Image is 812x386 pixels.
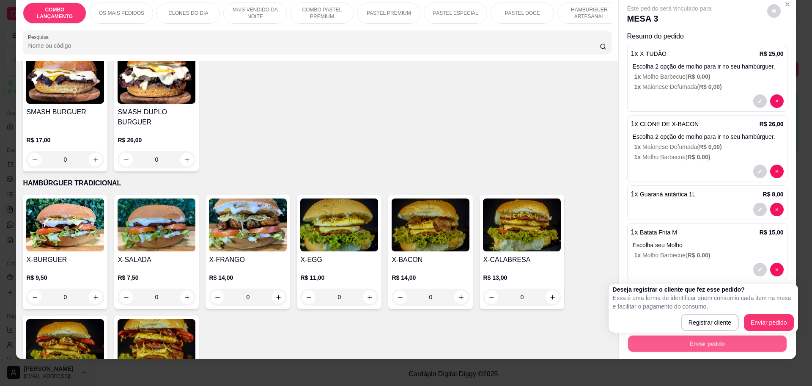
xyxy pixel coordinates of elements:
[392,273,469,282] p: R$ 14,00
[28,41,599,50] input: Pesquisa
[744,314,794,331] button: Enviar pedido
[770,203,784,216] button: decrease-product-quantity
[26,107,104,117] h4: SMASH BURGUER
[168,10,208,17] p: CLONES DO DIA
[634,72,784,81] p: Molho Barbecue (
[433,10,478,17] p: PASTEL ESPECIAL
[26,199,104,251] img: product-image
[753,165,767,178] button: decrease-product-quantity
[118,51,195,104] img: product-image
[634,83,784,91] p: Maionese Defumada (
[688,154,710,160] span: R$ 0,00 )
[209,255,287,265] h4: X-FRANGO
[640,50,667,57] span: X-TUDÃO
[770,94,784,108] button: decrease-product-quantity
[119,153,133,166] button: decrease-product-quantity
[760,228,784,237] p: R$ 15,00
[640,191,696,198] span: Guaraná antártica 1L
[297,6,346,20] p: COMBO PASTEL PREMIUM
[300,255,378,265] h4: X-EGG
[118,136,195,144] p: R$ 26,00
[230,6,280,20] p: MAIS VENDIDO DA NOITE
[634,83,642,90] span: 1 x
[483,273,561,282] p: R$ 13,00
[627,4,712,13] p: Este pedido será vinculado para
[118,273,195,282] p: R$ 7,50
[99,10,144,17] p: OS MAIS PEDIDOS
[23,178,611,188] p: HAMBÚRGUER TRADICIONAL
[760,50,784,58] p: R$ 25,00
[640,229,677,236] span: Batata Frita M
[699,83,722,90] span: R$ 0,00 )
[627,13,712,25] p: MESA 3
[30,6,79,20] p: COMBO LANÇAMENTO
[26,51,104,104] img: product-image
[681,314,739,331] button: Registrar cliente
[613,294,794,311] p: Essa é uma forma de identificar quem consumiu cada item na mesa e facilitar o pagamento do consumo.
[753,203,767,216] button: decrease-product-quantity
[300,273,378,282] p: R$ 11,00
[770,165,784,178] button: decrease-product-quantity
[26,319,104,372] img: product-image
[118,255,195,265] h4: X-SALADA
[505,10,540,17] p: PASTEL DOCE
[565,6,614,20] p: HAMBURGUER ARTESANAL
[631,189,696,199] p: 1 x
[367,10,411,17] p: PASTEL PREMIUM
[633,241,784,249] p: Escolha seu Molho
[631,119,699,129] p: 1 x
[300,199,378,251] img: product-image
[392,199,469,251] img: product-image
[89,153,102,166] button: increase-product-quantity
[634,143,642,150] span: 1 x
[26,255,104,265] h4: X-BURGUER
[209,199,287,251] img: product-image
[627,31,787,41] p: Resumo do pedido
[634,252,642,259] span: 1 x
[640,121,699,127] span: CLONE DE X-BACON
[634,153,784,161] p: Molho Barbecue (
[767,4,781,18] button: decrease-product-quantity
[180,153,194,166] button: increase-product-quantity
[26,136,104,144] p: R$ 17,00
[688,252,710,259] span: R$ 0,00 )
[634,154,642,160] span: 1 x
[118,107,195,127] h4: SMASH DUPLO BURGUER
[770,263,784,276] button: decrease-product-quantity
[699,143,722,150] span: R$ 0,00 )
[118,319,195,372] img: product-image
[634,73,642,80] span: 1 x
[613,285,794,294] h2: Deseja registrar o cliente que fez esse pedido?
[628,335,786,352] button: Enviar pedido
[483,199,561,251] img: product-image
[631,227,677,237] p: 1 x
[392,255,469,265] h4: X-BACON
[753,94,767,108] button: decrease-product-quantity
[634,251,784,259] p: Molho Barbecue (
[631,49,667,59] p: 1 x
[633,62,784,71] p: Escolha 2 opção de molho para ir no seu hambúrguer.
[28,153,41,166] button: decrease-product-quantity
[763,190,784,199] p: R$ 8,00
[118,199,195,251] img: product-image
[753,263,767,276] button: decrease-product-quantity
[634,143,784,151] p: Maionese Defumada (
[26,273,104,282] p: R$ 9,50
[633,132,784,141] p: Escolha 2 opção de molho para ir no seu hambúrguer.
[483,255,561,265] h4: X-CALABRESA
[209,273,287,282] p: R$ 14,00
[688,73,710,80] span: R$ 0,00 )
[760,120,784,128] p: R$ 26,00
[28,33,52,41] label: Pesquisa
